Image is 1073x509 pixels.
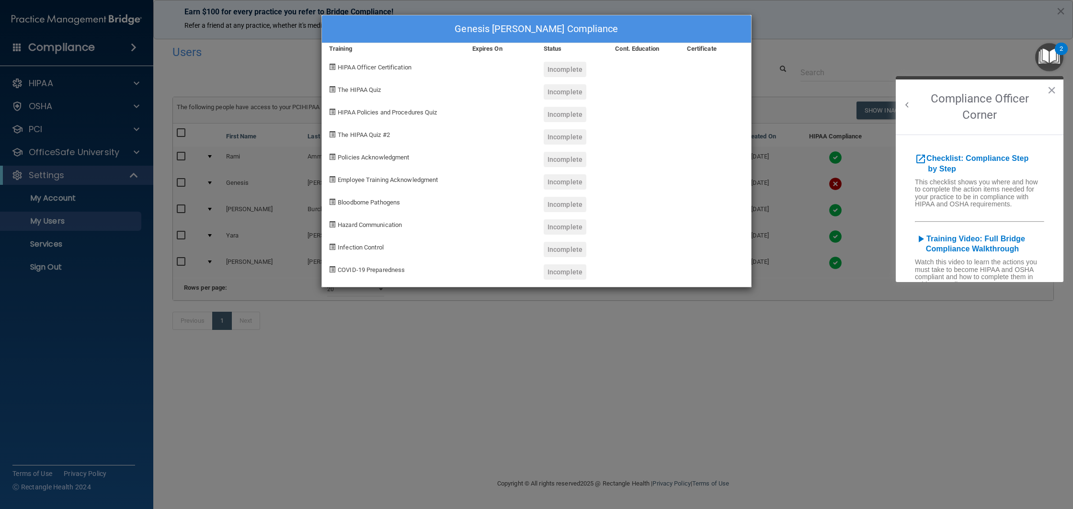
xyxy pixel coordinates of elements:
b: Training Video: Full Bridge Compliance Walkthrough [915,235,1025,253]
div: Incomplete [544,129,586,145]
span: The HIPAA Quiz [338,86,381,93]
i: play_arrow [915,233,926,245]
span: Policies Acknowledgment [338,154,409,161]
div: 2 [1060,49,1063,61]
span: The HIPAA Quiz #2 [338,131,390,138]
i: open_in_new [915,153,926,165]
span: Employee Training Acknowledgment [338,176,438,183]
button: Close [1047,82,1056,98]
div: Genesis [PERSON_NAME] Compliance [322,15,751,43]
div: Cont. Education [608,43,679,55]
div: Incomplete [544,264,586,280]
div: Certificate [680,43,751,55]
span: Hazard Communication [338,221,402,228]
span: Bloodborne Pathogens [338,199,400,206]
b: Checklist: Compliance Step by Step [915,154,1028,173]
div: Incomplete [544,242,586,257]
span: COVID-19 Preparedness [338,266,405,273]
span: HIPAA Officer Certification [338,64,411,71]
h6: Watch this video to learn the actions you must take to become HIPAA and OSHA compliant and how to... [896,259,1063,291]
button: Open Resource Center, 2 new notifications [1035,43,1063,71]
a: play_arrowTraining Video: Full Bridge Compliance Walkthrough [915,235,1025,253]
div: Incomplete [544,62,586,77]
button: Back to Resource Center Home [902,100,912,110]
span: HIPAA Policies and Procedures Quiz [338,109,437,116]
div: Status [536,43,608,55]
div: Incomplete [544,219,586,235]
div: Incomplete [544,197,586,212]
div: Incomplete [544,107,586,122]
h6: This checklist shows you where and how to complete the action items needed for your practice to b... [896,179,1063,211]
div: Expires On [465,43,536,55]
span: Infection Control [338,244,384,251]
a: open_in_newChecklist: Compliance Step by Step [915,154,1028,173]
div: Incomplete [544,152,586,167]
h2: Compliance Officer Corner [896,79,1063,135]
div: Training [322,43,465,55]
div: Incomplete [544,174,586,190]
div: Incomplete [544,84,586,100]
div: Resource Center [896,76,1063,282]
